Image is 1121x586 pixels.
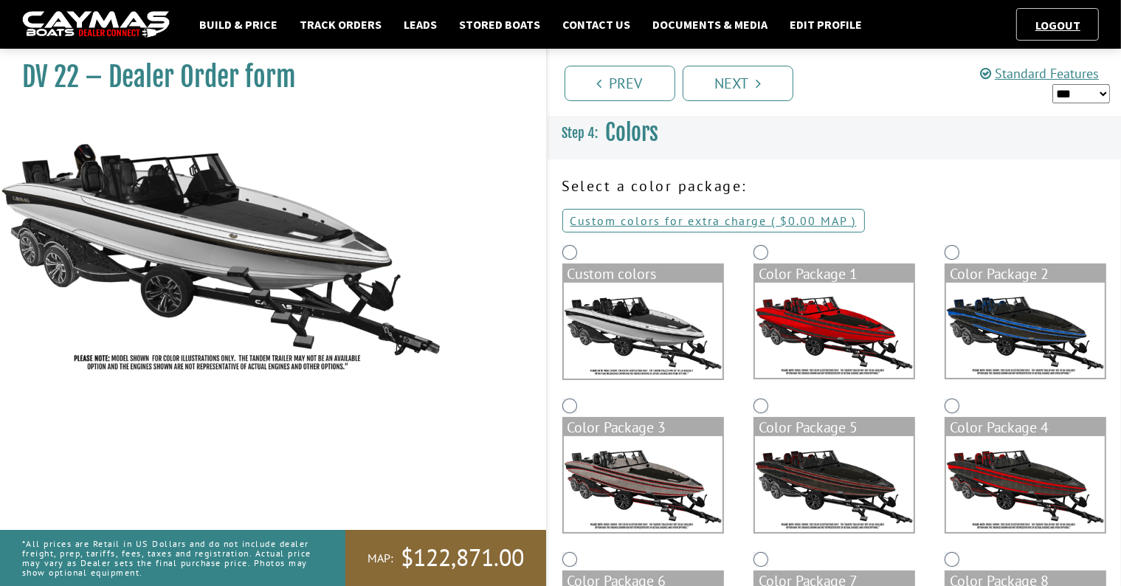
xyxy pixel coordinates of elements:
img: caymas-dealer-connect-2ed40d3bc7270c1d8d7ffb4b79bf05adc795679939227970def78ec6f6c03838.gif [22,11,170,38]
a: Leads [396,15,444,34]
div: Color Package 3 [564,418,722,436]
img: DV22-Base-Layer.png [564,283,722,379]
div: Custom colors [564,265,722,283]
a: Edit Profile [782,15,869,34]
img: color_package_366.png [946,436,1105,531]
a: Standard Features [980,65,1099,82]
a: Stored Boats [452,15,548,34]
div: Color Package 4 [946,418,1105,436]
a: Documents & Media [645,15,775,34]
a: Contact Us [555,15,638,34]
p: *All prices are Retail in US Dollars and do not include dealer freight, prep, tariffs, fees, taxe... [22,531,312,585]
span: $0.00 MAP [781,213,848,228]
a: Prev [565,66,675,101]
img: color_package_362.png [755,283,914,378]
a: Next [683,66,793,101]
h1: DV 22 – Dealer Order form [22,61,509,94]
div: Color Package 2 [946,265,1105,283]
img: color_package_364.png [564,436,722,531]
a: Track Orders [292,15,389,34]
span: $122,871.00 [401,542,524,573]
img: color_package_365.png [755,436,914,531]
a: Logout [1028,18,1088,32]
div: Color Package 5 [755,418,914,436]
a: MAP:$122,871.00 [345,530,546,586]
a: Build & Price [192,15,285,34]
a: Custom colors for extra charge ( $0.00 MAP ) [562,209,865,232]
p: Select a color package: [562,175,1107,197]
span: MAP: [368,551,393,566]
img: color_package_363.png [946,283,1105,378]
div: Color Package 1 [755,265,914,283]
